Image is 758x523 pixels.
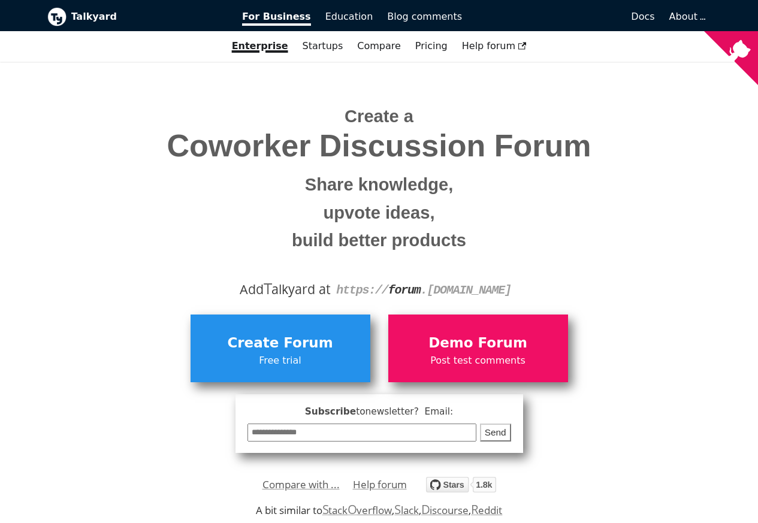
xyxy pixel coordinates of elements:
a: Star debiki/talkyard on GitHub [426,479,496,496]
strong: forum [388,283,421,297]
span: Create a [345,107,413,126]
div: Add alkyard at [56,279,702,300]
a: Pricing [408,36,455,56]
button: Send [480,424,511,442]
code: https:// . [DOMAIN_NAME] [336,283,511,297]
span: T [264,277,272,299]
a: Reddit [471,503,502,517]
a: Talkyard logoTalkyard [47,7,226,26]
small: build better products [56,226,702,255]
span: S [322,501,329,518]
a: Blog comments [380,7,469,27]
a: Docs [469,7,662,27]
span: Free trial [197,353,364,368]
a: About [669,11,704,22]
b: Talkyard [71,9,226,25]
a: StackOverflow [322,503,392,517]
span: to newsletter ? Email: [356,406,453,417]
span: D [421,501,430,518]
a: Compare with ... [262,476,340,494]
a: Demo ForumPost test comments [388,315,568,382]
span: Subscribe [247,404,511,419]
a: For Business [235,7,318,27]
span: Coworker Discussion Forum [56,129,702,163]
a: Help forum [455,36,534,56]
span: Create Forum [197,332,364,355]
span: Demo Forum [394,332,562,355]
span: Help forum [462,40,527,52]
a: Slack [394,503,418,517]
span: Blog comments [387,11,462,22]
a: Create ForumFree trial [191,315,370,382]
a: Enterprise [225,36,295,56]
img: talkyard.svg [426,477,496,492]
a: Startups [295,36,351,56]
span: For Business [242,11,311,26]
span: Education [325,11,373,22]
small: upvote ideas, [56,199,702,227]
img: Talkyard logo [47,7,67,26]
a: Education [318,7,380,27]
span: O [348,501,357,518]
a: Compare [357,40,401,52]
a: Help forum [353,476,407,494]
span: S [394,501,401,518]
a: Discourse [421,503,469,517]
span: Docs [631,11,654,22]
span: R [471,501,479,518]
span: Post test comments [394,353,562,368]
small: Share knowledge, [56,171,702,199]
